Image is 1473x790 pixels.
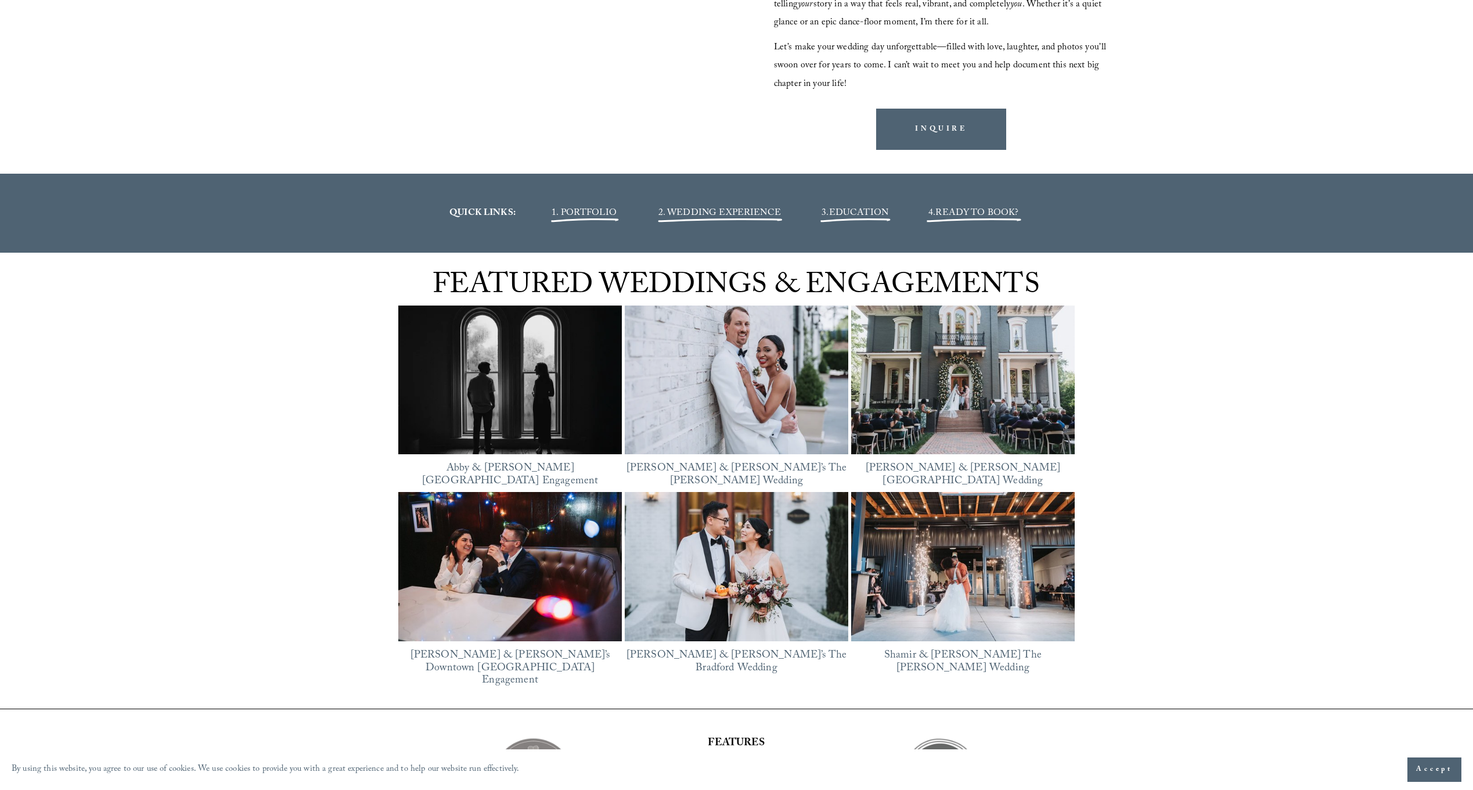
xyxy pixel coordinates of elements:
span: 3. [822,206,888,221]
button: Accept [1407,757,1461,782]
a: Shamir & [PERSON_NAME] The [PERSON_NAME] Wedding [884,647,1042,678]
span: Let’s make your wedding day unforgettable—filled with love, laughter, and photos you’ll swoon ove... [774,40,1109,92]
strong: FEATURES [708,735,765,753]
img: Lorena &amp; Tom’s Downtown Durham Engagement [398,492,622,641]
a: Abby & [PERSON_NAME][GEOGRAPHIC_DATA] Engagement [422,460,598,491]
a: [PERSON_NAME] & [PERSON_NAME]’s The Bradford Wedding [626,647,847,678]
img: Shamir &amp; Keegan’s The Meadows Raleigh Wedding [851,492,1075,641]
a: 2. WEDDING EXPERIENCE [658,206,781,221]
span: Accept [1416,764,1453,775]
a: EDUCATION [829,206,888,221]
a: 1. PORTFOLIO [552,206,617,221]
a: Bella &amp; Mike’s The Maxwell Raleigh Wedding [625,306,848,455]
a: [PERSON_NAME] & [PERSON_NAME]’s Downtown [GEOGRAPHIC_DATA] Engagement [410,647,610,690]
span: FEATURED WEDDINGS & ENGAGEMENTS [433,264,1040,312]
a: READY TO BOOK? [935,206,1018,221]
a: [PERSON_NAME] & [PERSON_NAME]’s The [PERSON_NAME] Wedding [626,460,847,491]
strong: QUICK LINKS: [449,206,516,221]
p: By using this website, you agree to our use of cookies. We use cookies to provide you with a grea... [12,762,520,778]
a: [PERSON_NAME] & [PERSON_NAME][GEOGRAPHIC_DATA] Wedding [866,460,1061,491]
img: Chantel &amp; James’ Heights House Hotel Wedding [851,306,1075,455]
span: 4. [928,206,935,221]
a: INQUIRE [876,109,1006,150]
a: Abby &amp; Reed’s Heights House Hotel Engagement [398,306,622,455]
img: Justine &amp; Xinli’s The Bradford Wedding [625,492,848,641]
img: Abby &amp; Reed’s Heights House Hotel Engagement [398,296,622,464]
img: Bella &amp; Mike’s The Maxwell Raleigh Wedding [625,296,848,464]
